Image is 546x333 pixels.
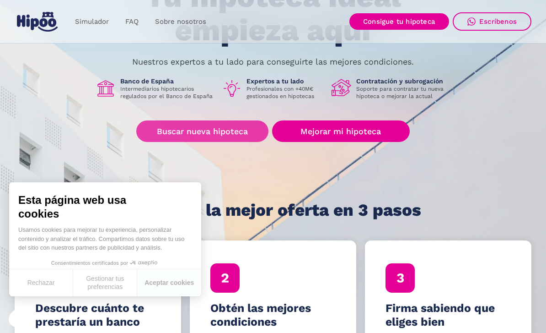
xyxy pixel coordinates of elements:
a: Simulador [67,13,117,31]
p: Intermediarios hipotecarios regulados por el Banco de España [120,85,214,100]
h4: Firma sabiendo que eliges bien [385,301,511,329]
a: Escríbenos [453,12,531,31]
h4: Descubre cuánto te prestaría un banco [35,301,161,329]
h1: Banco de España [120,77,214,85]
h1: Expertos a tu lado [246,77,324,85]
p: Nuestros expertos a tu lado para conseguirte las mejores condiciones. [132,58,414,66]
a: Sobre nosotros [147,13,214,31]
p: Profesionales con +40M€ gestionados en hipotecas [246,85,324,100]
h1: Consigue la mejor oferta en 3 pasos [125,201,421,219]
h4: Obtén las mejores condiciones [210,301,336,329]
a: Mejorar mi hipoteca [272,120,410,142]
h1: Contratación y subrogación [356,77,450,85]
p: Soporte para contratar tu nueva hipoteca o mejorar la actual [356,85,450,100]
div: Escríbenos [479,17,517,26]
a: Buscar nueva hipoteca [136,120,268,142]
a: Consigue tu hipoteca [349,13,449,30]
a: home [15,8,59,35]
a: FAQ [117,13,147,31]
